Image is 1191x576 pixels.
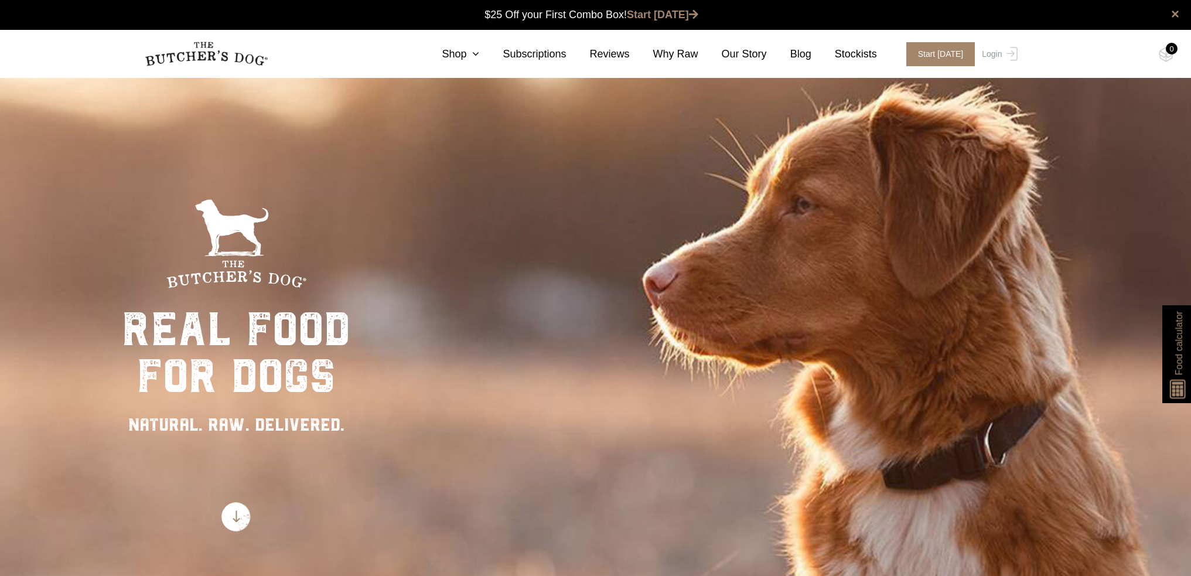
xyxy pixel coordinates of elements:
a: Our Story [698,46,767,62]
a: Subscriptions [479,46,566,62]
a: Stockists [811,46,877,62]
img: TBD_Cart-Empty.png [1159,47,1173,62]
a: Start [DATE] [895,42,980,66]
a: Blog [767,46,811,62]
div: NATURAL. RAW. DELIVERED. [122,411,350,438]
a: Shop [418,46,479,62]
a: Reviews [567,46,630,62]
a: Login [979,42,1017,66]
a: close [1171,7,1179,21]
a: Why Raw [630,46,698,62]
a: Start [DATE] [627,9,698,21]
div: 0 [1166,43,1178,54]
span: Food calculator [1172,311,1186,375]
span: Start [DATE] [906,42,975,66]
div: real food for dogs [122,306,350,400]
